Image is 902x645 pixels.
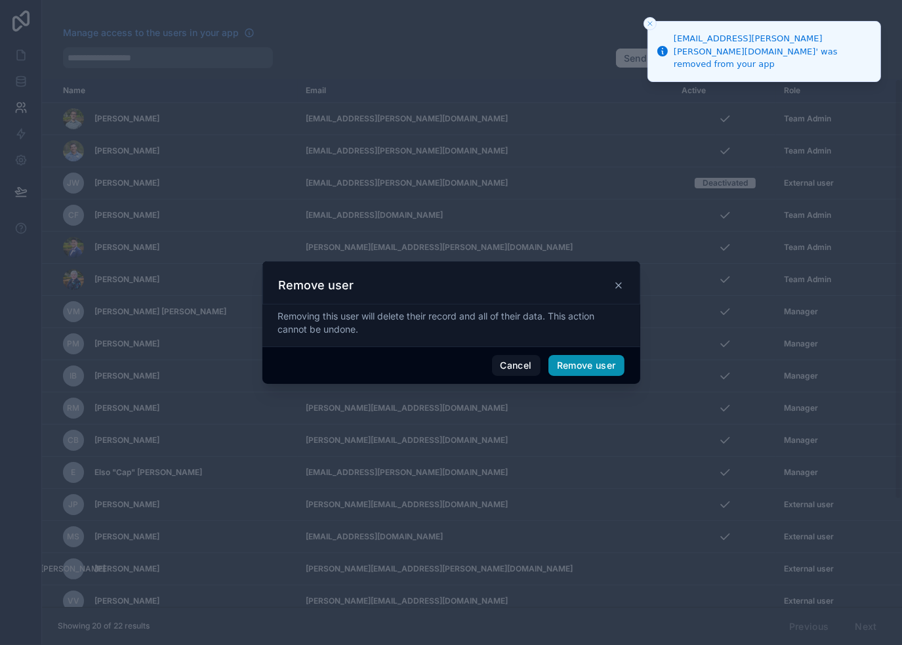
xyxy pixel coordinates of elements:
[548,355,625,376] button: Remove user
[644,17,657,30] button: Close toast
[492,355,541,376] button: Cancel
[278,310,625,336] div: Removing this user will delete their record and all of their data. This action cannot be undone.
[674,32,870,71] div: [EMAIL_ADDRESS][PERSON_NAME][PERSON_NAME][DOMAIN_NAME]' was removed from your app
[279,278,354,293] h3: Remove user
